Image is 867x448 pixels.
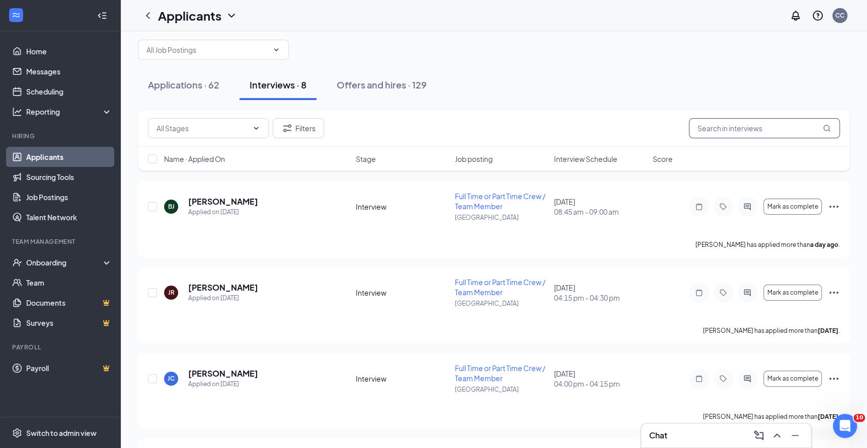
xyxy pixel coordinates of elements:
span: Full Time or Part Time Crew / Team Member [455,192,545,211]
div: Interview [356,288,449,298]
p: [PERSON_NAME] has applied more than . [703,412,840,421]
svg: Tag [717,375,729,383]
div: Applied on [DATE] [188,207,258,217]
svg: Collapse [97,11,107,21]
span: Name · Applied On [164,154,225,164]
h5: [PERSON_NAME] [188,282,258,293]
a: Team [26,273,112,293]
a: Sourcing Tools [26,167,112,187]
svg: MagnifyingGlass [823,124,831,132]
span: Interview Schedule [554,154,617,164]
a: SurveysCrown [26,313,112,333]
span: Mark as complete [767,375,818,382]
svg: ChevronDown [272,46,280,54]
svg: ChevronUp [771,429,783,441]
b: [DATE] [818,327,838,334]
a: Home [26,41,112,61]
span: Job posting [455,154,493,164]
svg: Tag [717,203,729,211]
div: Applications · 62 [148,78,219,91]
button: Minimize [787,427,803,443]
svg: ComposeMessage [753,429,765,441]
button: Mark as complete [763,371,822,387]
div: [DATE] [554,283,647,303]
svg: ActiveChat [741,203,753,211]
svg: Settings [12,428,22,438]
p: [PERSON_NAME] has applied more than . [695,240,840,249]
svg: Notifications [790,10,802,22]
svg: Note [693,289,705,297]
button: Mark as complete [763,199,822,215]
span: Score [653,154,673,164]
svg: ChevronDown [225,10,238,22]
span: Mark as complete [767,203,818,210]
b: a day ago [810,241,838,248]
svg: Analysis [12,107,22,117]
svg: UserCheck [12,257,22,267]
button: Mark as complete [763,285,822,301]
div: Payroll [12,343,110,351]
span: Full Time or Part Time Crew / Team Member [455,364,545,383]
div: Applied on [DATE] [188,379,258,389]
a: DocumentsCrown [26,293,112,313]
a: Job Postings [26,187,112,207]
svg: ActiveChat [741,289,753,297]
svg: ChevronDown [252,124,260,132]
div: Reporting [26,107,113,117]
svg: Note [693,203,705,211]
h5: [PERSON_NAME] [188,196,258,207]
a: Scheduling [26,81,112,102]
div: Hiring [12,132,110,140]
span: 08:45 am - 09:00 am [554,207,647,217]
span: Full Time or Part Time Crew / Team Member [455,278,545,297]
div: [DATE] [554,369,647,389]
a: PayrollCrown [26,358,112,378]
div: JR [168,288,175,297]
svg: Ellipses [828,201,840,213]
svg: Tag [717,289,729,297]
h5: [PERSON_NAME] [188,368,258,379]
svg: Ellipses [828,287,840,299]
a: Applicants [26,147,112,167]
input: All Job Postings [146,44,268,55]
span: Stage [356,154,376,164]
h1: Applicants [158,7,221,24]
svg: Minimize [789,429,801,441]
svg: ActiveChat [741,375,753,383]
div: CC [835,11,844,20]
p: [GEOGRAPHIC_DATA] [455,299,548,308]
div: Onboarding [26,257,104,267]
button: Filter Filters [273,118,324,138]
button: ChevronUp [769,427,785,443]
p: [PERSON_NAME] has applied more than . [703,326,840,335]
svg: Filter [281,122,293,134]
div: Applied on [DATE] [188,293,258,303]
div: Interviews · 8 [250,78,306,91]
span: 04:00 pm - 04:15 pm [554,379,647,389]
div: JC [168,374,175,383]
svg: Note [693,375,705,383]
iframe: Intercom live chat [833,414,857,438]
span: 04:15 pm - 04:30 pm [554,293,647,303]
svg: QuestionInfo [812,10,824,22]
input: Search in interviews [689,118,840,138]
button: ComposeMessage [751,427,767,443]
svg: Ellipses [828,373,840,385]
div: Interview [356,374,449,384]
input: All Stages [156,123,248,134]
p: [GEOGRAPHIC_DATA] [455,385,548,394]
div: Offers and hires · 129 [337,78,427,91]
svg: WorkstreamLogo [11,10,21,20]
a: Talent Network [26,207,112,227]
div: [DATE] [554,197,647,217]
h3: Chat [649,430,667,441]
div: Switch to admin view [26,428,97,438]
div: Interview [356,202,449,212]
span: 10 [853,414,865,422]
svg: ChevronLeft [142,10,154,22]
b: [DATE] [818,413,838,420]
div: Team Management [12,237,110,246]
span: Mark as complete [767,289,818,296]
div: BJ [168,202,175,211]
